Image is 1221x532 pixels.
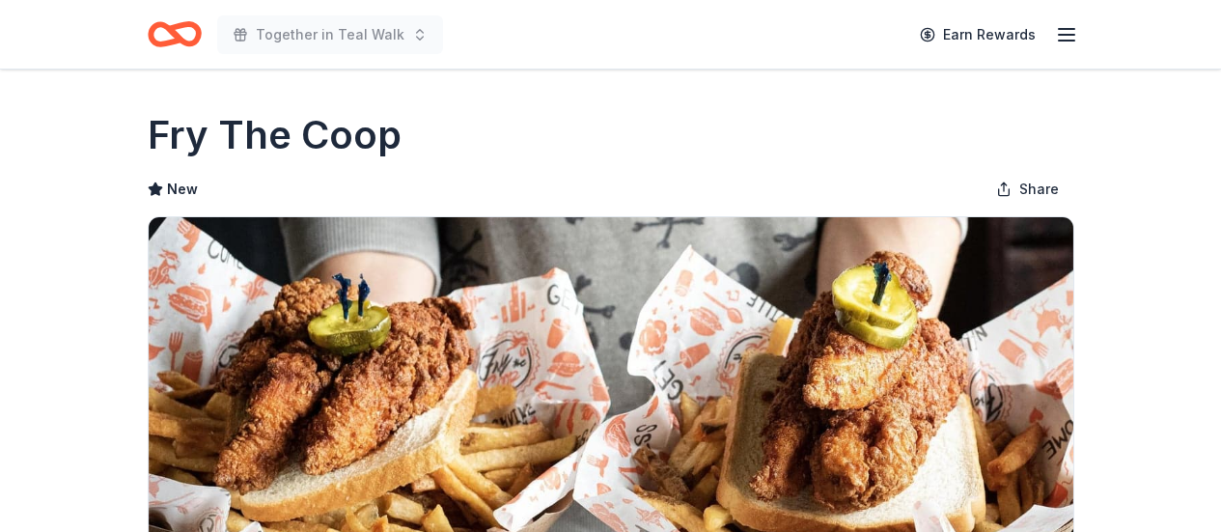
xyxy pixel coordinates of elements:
[256,23,404,46] span: Together in Teal Walk
[908,17,1047,52] a: Earn Rewards
[148,12,202,57] a: Home
[217,15,443,54] button: Together in Teal Walk
[167,178,198,201] span: New
[981,170,1074,209] button: Share
[1019,178,1059,201] span: Share
[148,108,402,162] h1: Fry The Coop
